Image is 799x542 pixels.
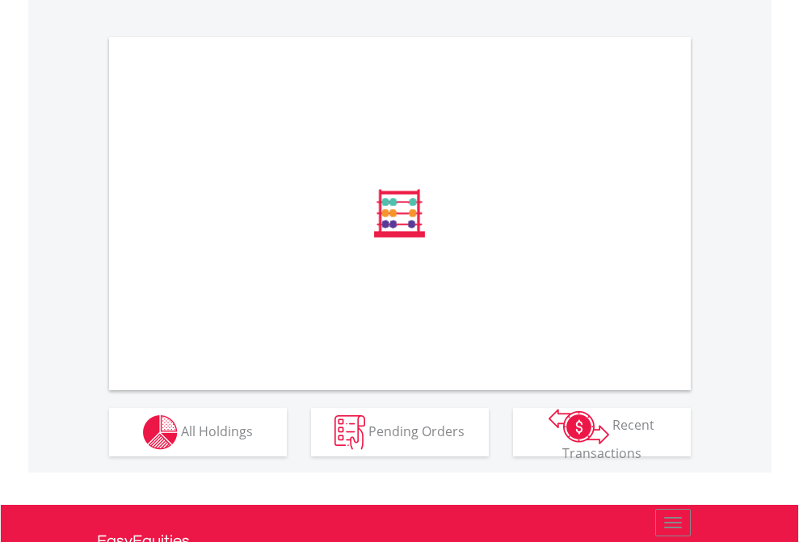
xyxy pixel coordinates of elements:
img: transactions-zar-wht.png [549,409,609,444]
img: holdings-wht.png [143,415,178,450]
img: pending_instructions-wht.png [334,415,365,450]
button: Recent Transactions [513,408,691,456]
button: All Holdings [109,408,287,456]
span: Pending Orders [368,422,465,439]
button: Pending Orders [311,408,489,456]
span: All Holdings [181,422,253,439]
